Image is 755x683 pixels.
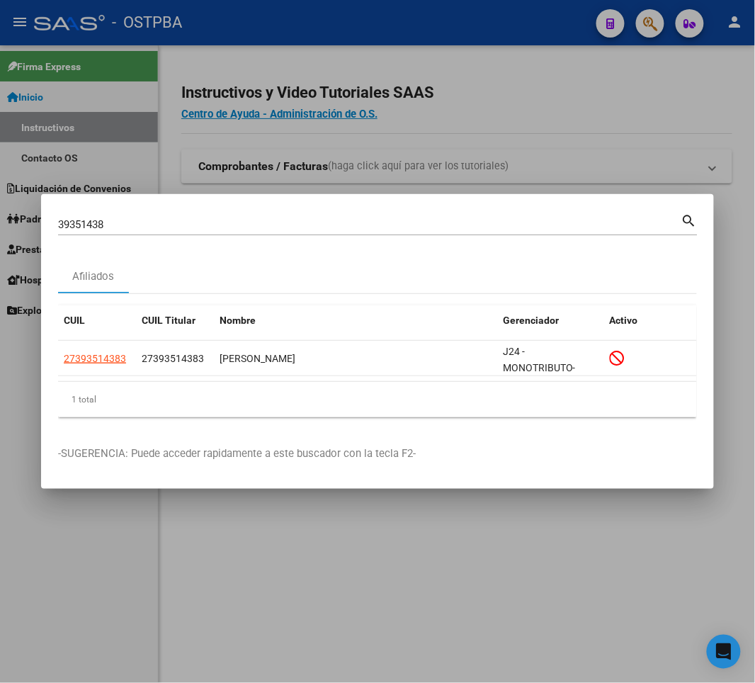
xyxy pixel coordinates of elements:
[64,353,126,364] span: 27393514383
[136,305,214,336] datatable-header-cell: CUIL Titular
[707,635,741,669] div: Open Intercom Messenger
[58,382,697,417] div: 1 total
[681,211,698,228] mat-icon: search
[58,446,697,462] p: -SUGERENCIA: Puede acceder rapidamente a este buscador con la tecla F2-
[214,305,497,336] datatable-header-cell: Nombre
[73,269,115,285] div: Afiliados
[64,315,85,326] span: CUIL
[503,346,586,405] span: J24 - MONOTRIBUTO-IGUALDAD SALUD-PRENSA
[142,353,204,364] span: 27393514383
[220,315,256,326] span: Nombre
[142,315,195,326] span: CUIL Titular
[604,305,697,336] datatable-header-cell: Activo
[58,305,136,336] datatable-header-cell: CUIL
[497,305,604,336] datatable-header-cell: Gerenciador
[503,315,559,326] span: Gerenciador
[610,315,638,326] span: Activo
[220,351,492,367] div: [PERSON_NAME]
